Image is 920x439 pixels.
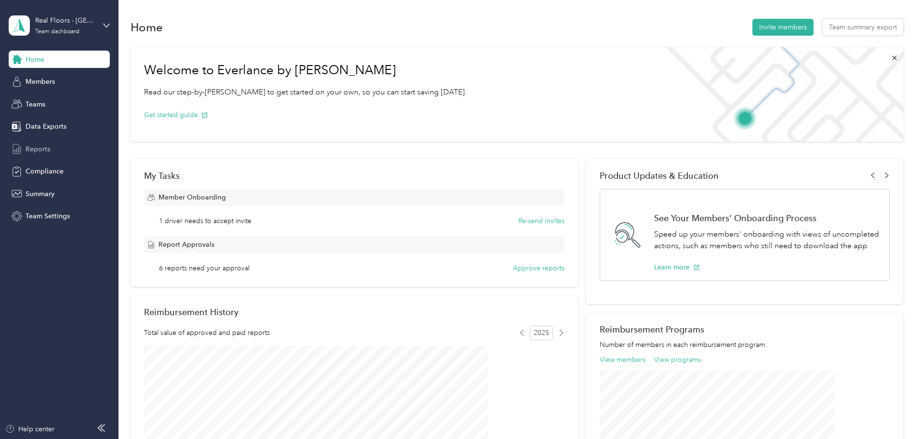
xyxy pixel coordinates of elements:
span: Team Settings [26,211,70,221]
span: Teams [26,99,45,109]
span: 6 reports need your approval [159,263,250,273]
span: 1 driver needs to accept invite [159,216,251,226]
button: View programs [654,355,701,365]
span: Members [26,77,55,87]
span: Total value of approved and paid reports [144,328,270,338]
span: Data Exports [26,121,66,132]
span: Product Updates & Education [600,171,719,181]
div: Team dashboard [35,29,79,35]
button: Approve reports [513,263,565,273]
h1: Welcome to Everlance by [PERSON_NAME] [144,63,467,78]
iframe: Everlance-gr Chat Button Frame [866,385,920,439]
button: Team summary export [822,19,904,36]
p: Number of members in each reimbursement program. [600,340,890,350]
h1: See Your Members' Onboarding Process [654,213,879,223]
span: Compliance [26,166,64,176]
button: View members [600,355,645,365]
span: Home [26,54,44,65]
h1: Home [131,22,163,32]
div: Real Floors - [GEOGRAPHIC_DATA] [35,15,95,26]
button: Invite members [752,19,814,36]
p: Speed up your members' onboarding with views of uncompleted actions, such as members who still ne... [654,228,879,252]
img: Welcome to everlance [656,47,903,142]
span: Reports [26,144,50,154]
h2: Reimbursement History [144,307,238,317]
span: 2025 [530,326,553,340]
div: My Tasks [144,171,565,181]
button: Re-send invites [518,216,565,226]
span: Summary [26,189,54,199]
button: Learn more [654,262,700,272]
p: Read our step-by-[PERSON_NAME] to get started on your own, so you can start saving [DATE]. [144,86,467,98]
button: Get started guide [144,110,208,120]
h2: Reimbursement Programs [600,324,890,334]
span: Report Approvals [158,239,214,250]
span: Member Onboarding [158,192,226,202]
button: Help center [5,424,54,434]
